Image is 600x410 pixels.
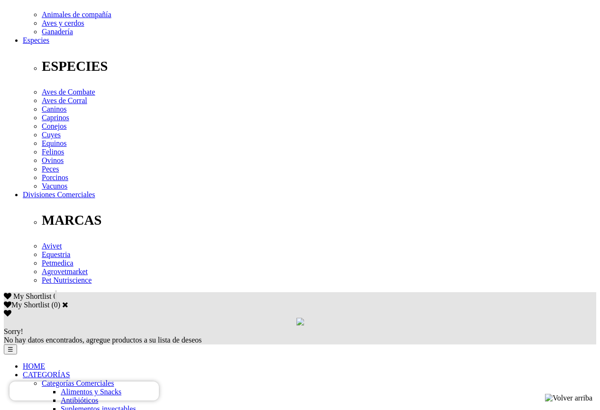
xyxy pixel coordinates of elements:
a: Petmedica [42,259,74,267]
a: Ovinos [42,156,64,164]
a: HOME [23,362,45,370]
a: Especies [23,36,49,44]
a: Felinos [42,148,64,156]
a: Animales de compañía [42,10,111,19]
a: Divisiones Comerciales [23,191,95,199]
a: Agrovetmarket [42,267,88,276]
a: Cuyes [42,131,61,139]
label: My Shortlist [4,301,49,309]
a: CATEGORÍAS [23,371,70,379]
img: Volver arriba [545,394,592,402]
a: Peces [42,165,59,173]
a: Categorías Comerciales [42,379,114,387]
a: Caninos [42,105,66,113]
a: Ganadería [42,28,73,36]
p: ESPECIES [42,58,596,74]
img: loading.gif [296,318,304,325]
span: Sorry! [4,327,23,335]
a: Caprinos [42,114,69,122]
span: ( ) [51,301,60,309]
label: 0 [54,301,58,309]
a: Aves de Combate [42,88,95,96]
iframe: Brevo live chat [9,381,159,400]
span: My Shortlist [13,292,51,300]
button: ☰ [4,344,17,354]
div: No hay datos encontrados, agregue productos a su lista de deseos [4,327,596,344]
a: Porcinos [42,173,68,181]
a: Aves de Corral [42,96,87,105]
a: Equestria [42,250,70,258]
a: Vacunos [42,182,67,190]
a: Aves y cerdos [42,19,84,27]
a: Cerrar [62,301,68,308]
p: MARCAS [42,212,596,228]
a: Avivet [42,242,62,250]
span: 0 [53,292,57,300]
a: Conejos [42,122,66,130]
a: Equinos [42,139,66,147]
a: Pet Nutriscience [42,276,92,284]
